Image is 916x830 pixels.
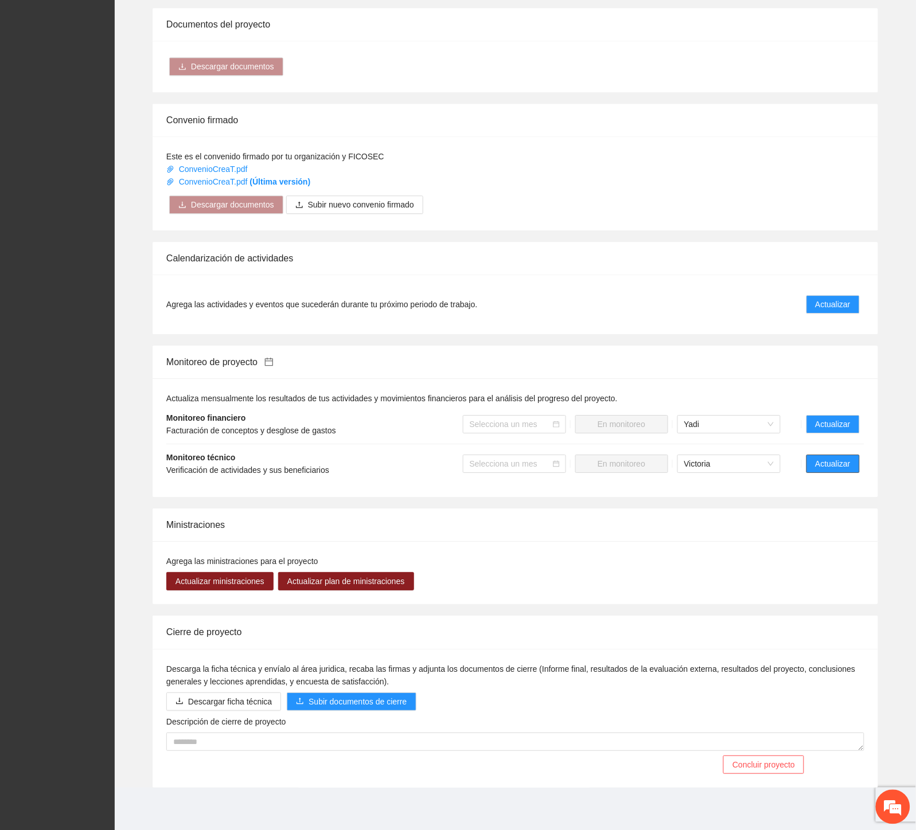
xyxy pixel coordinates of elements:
[188,695,272,708] span: Descargar ficha técnica
[286,200,423,209] span: uploadSubir nuevo convenio firmado
[21,259,204,284] div: Califique esta sesión de soporte como Triste/Neutral/Feliz
[26,182,198,202] div: [PERSON_NAME] ha terminado esta sesión de chat 4:10 PM
[166,178,174,186] span: paper-clip
[308,198,414,211] span: Subir nuevo convenio firmado
[295,201,303,210] span: upload
[166,508,864,541] div: Ministraciones
[40,338,185,359] a: Enviar esta transcripción por correo electrónico
[553,421,560,428] span: calendar
[26,296,198,363] div: Su sesión de chat ha terminado. Si desea continuar el chat,
[166,394,618,403] span: Actualiza mensualmente los resultados de tus actividades y movimientos financieros para el anális...
[166,413,245,422] strong: Monitoreo financiero
[309,695,407,708] span: Subir documentos de cierre
[816,418,851,430] span: Actualizar
[166,715,286,728] label: Descripción de cierre de proyecto
[166,8,864,41] div: Documentos del proyecto
[166,572,274,590] button: Actualizar ministraciones
[296,697,304,706] span: upload
[169,195,283,214] button: downloadDescargar documentos
[103,237,121,253] span: Neutro
[723,755,804,774] button: Concluir proyecto
[188,6,216,33] div: Minimizar ventana de chat en vivo
[166,152,384,161] span: Este es el convenido firmado por tu organización y FICOSEC
[201,209,214,221] em: Cerrar
[71,237,89,253] span: Triste
[287,697,416,706] span: uploadSubir documentos de cierre
[806,295,860,314] button: Actualizar
[166,577,274,586] a: Actualizar ministraciones
[684,416,774,433] span: Yadi
[166,453,236,462] strong: Monitoreo técnico
[287,692,416,711] button: uploadSubir documentos de cierre
[166,165,174,173] span: paper-clip
[191,198,274,211] span: Descargar documentos
[178,201,186,210] span: download
[166,426,336,435] span: Facturación de conceptos y desglose de gastos
[684,455,774,472] span: Victoria
[287,575,405,588] span: Actualizar plan de ministraciones
[166,346,864,378] div: Monitoreo de proyecto
[166,664,856,686] span: Descarga la ficha técnica y envíalo al área juridica, recaba las firmas y adjunta los documentos ...
[169,57,283,76] button: downloadDescargar documentos
[806,455,860,473] button: Actualizar
[166,692,281,711] button: downloadDescargar ficha técnica
[176,575,264,588] span: Actualizar ministraciones
[178,62,186,72] span: download
[166,697,281,706] a: downloadDescargar ficha técnica
[816,457,851,470] span: Actualizar
[20,138,209,146] div: [PERSON_NAME]
[15,148,159,170] div: 12:03 PM
[166,616,864,648] div: Cierre de proyecto
[806,415,860,433] button: Actualizar
[176,697,184,706] span: download
[258,357,274,367] a: calendar
[117,311,172,320] a: haga clic aquí.
[286,195,423,214] button: uploadSubir nuevo convenio firmado
[278,572,414,590] button: Actualizar plan de ministraciones
[166,733,864,751] textarea: Descripción de cierre de proyecto
[166,465,329,475] span: Verificación de actividades y sus beneficiarios
[264,357,274,366] span: calendar
[816,298,851,311] span: Actualizar
[191,60,274,73] span: Descargar documentos
[250,177,311,186] strong: (Última versión)
[135,237,153,253] span: Satisfecho
[166,165,250,174] a: ConvenioCreaT.pdf
[21,221,204,231] div: Comparta su valoración y comentarios
[166,242,864,275] div: Calendarización de actividades
[553,460,560,467] span: calendar
[166,557,318,566] span: Agrega las ministraciones para el proyecto
[166,298,477,311] span: Agrega las actividades y eventos que sucederán durante tu próximo periodo de trabajo.
[60,59,193,73] div: Josselin Bravo
[278,577,414,586] a: Actualizar plan de ministraciones
[732,758,795,771] span: Concluir proyecto
[23,153,151,166] span: No hay de que [PERSON_NAME]!
[166,104,864,136] div: Convenio firmado
[166,177,310,186] a: ConvenioCreaT.pdf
